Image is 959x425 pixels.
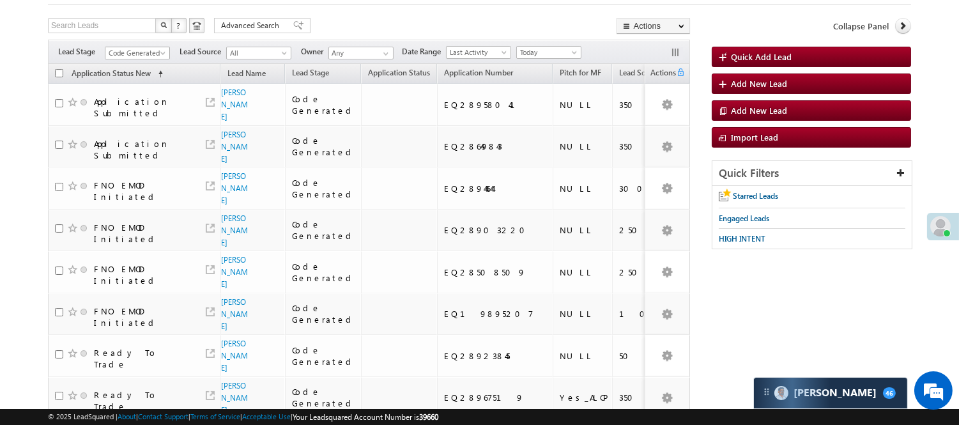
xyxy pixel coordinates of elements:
[242,412,291,421] a: Acceptable Use
[833,20,889,32] span: Collapse Panel
[221,339,248,373] a: [PERSON_NAME]
[94,180,190,203] div: FNO EMOD Initiated
[376,47,392,60] a: Show All Items
[227,47,288,59] span: All
[292,302,356,325] div: Code Generated
[731,132,778,143] span: Import Lead
[190,412,240,421] a: Terms of Service
[153,69,163,79] span: (sorted ascending)
[221,171,248,205] a: [PERSON_NAME]
[438,66,519,82] a: Application Number
[292,344,356,367] div: Code Generated
[619,224,666,236] div: 250
[419,412,438,422] span: 39660
[560,68,601,77] span: Pitch for MF
[444,99,547,111] div: EQ28958041
[560,267,606,278] div: NULL
[171,18,187,33] button: ?
[94,389,190,412] div: Ready To Trade
[362,66,436,82] a: Application Status
[753,377,908,409] div: carter-dragCarter[PERSON_NAME]46
[58,46,105,58] span: Lead Stage
[286,66,335,82] a: Lead Stage
[444,350,547,362] div: EQ28923845
[368,68,430,77] span: Application Status
[560,392,606,403] div: Yes_ALCP
[619,99,666,111] div: 350
[292,219,356,242] div: Code Generated
[516,46,581,59] a: Today
[180,46,226,58] span: Lead Source
[94,138,190,161] div: Application Submitted
[731,51,792,62] span: Quick Add Lead
[292,386,356,409] div: Code Generated
[65,66,169,82] a: Application Status New (sorted ascending)
[292,93,356,116] div: Code Generated
[292,177,356,200] div: Code Generated
[560,308,606,320] div: NULL
[719,213,769,223] span: Engaged Leads
[560,350,606,362] div: NULL
[731,78,787,89] span: Add New Lead
[221,381,248,415] a: [PERSON_NAME]
[719,234,765,243] span: HIGH INTENT
[731,105,787,116] span: Add New Lead
[560,224,606,236] div: NULL
[446,46,511,59] a: Last Activity
[292,135,356,158] div: Code Generated
[293,412,438,422] span: Your Leadsquared Account Number is
[17,118,233,321] textarea: Type your message and hit 'Enter'
[553,66,608,82] a: Pitch for MF
[619,68,656,77] span: Lead Score
[176,20,182,31] span: ?
[617,18,690,34] button: Actions
[66,67,215,84] div: Chat with us now
[619,267,666,278] div: 250
[94,263,190,286] div: FNO EMOD Initiated
[444,267,547,278] div: EQ28508509
[619,308,666,320] div: 100
[444,141,547,152] div: EQ28649843
[94,222,190,245] div: FNO EMOD Initiated
[94,305,190,328] div: FNO EMOD Initiated
[444,392,547,403] div: EQ28967519
[105,47,166,59] span: Code Generated
[210,6,240,37] div: Minimize live chat window
[447,47,507,58] span: Last Activity
[619,350,666,362] div: 50
[560,183,606,194] div: NULL
[733,191,778,201] span: Starred Leads
[402,46,446,58] span: Date Range
[226,47,291,59] a: All
[221,20,283,31] span: Advanced Search
[48,411,438,423] span: © 2025 LeadSquared | | | | |
[94,96,190,119] div: Application Submitted
[444,224,547,236] div: EQ28903220
[560,99,606,111] div: NULL
[221,297,248,331] a: [PERSON_NAME]
[328,47,394,59] input: Type to Search
[94,347,190,370] div: Ready To Trade
[444,183,547,194] div: EQ28944644
[619,392,666,403] div: 350
[444,308,547,320] div: EQ19895207
[22,67,54,84] img: d_60004797649_company_0_60004797649
[72,68,151,78] span: Application Status New
[619,141,666,152] div: 350
[221,130,248,164] a: [PERSON_NAME]
[55,69,63,77] input: Check all records
[292,68,329,77] span: Lead Stage
[138,412,188,421] a: Contact Support
[444,68,513,77] span: Application Number
[221,88,248,121] a: [PERSON_NAME]
[221,66,272,83] a: Lead Name
[301,46,328,58] span: Owner
[221,255,248,289] a: [PERSON_NAME]
[160,22,167,28] img: Search
[118,412,136,421] a: About
[105,47,170,59] a: Code Generated
[645,66,676,82] span: Actions
[517,47,578,58] span: Today
[619,183,666,194] div: 300
[292,261,356,284] div: Code Generated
